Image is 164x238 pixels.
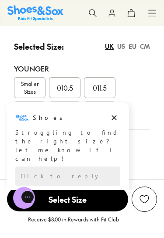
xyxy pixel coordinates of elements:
img: Shoes logo [15,10,29,24]
span: 010.5 [57,82,73,93]
span: Smaller Sizes [14,80,45,95]
span: 011.5 [93,82,107,93]
div: EU [129,42,136,51]
div: Campaign message [7,1,129,94]
div: UK [105,42,114,51]
h3: Shoes [33,13,67,21]
div: CM [140,42,150,51]
a: Shoes & Sox [7,5,63,20]
button: Add to Wishlist [132,187,157,212]
p: Selected Size: [14,41,64,52]
div: Reply to the campaigns [15,66,120,85]
img: SNS_Logo_Responsive.svg [7,5,63,20]
button: Dismiss campaign [108,11,120,23]
div: US [117,42,125,51]
button: Select Size [7,187,128,212]
div: Younger [14,63,150,74]
div: Message from Shoes. Struggling to find the right size? Let me know if I can help! [7,10,129,62]
iframe: Gorgias live chat messenger [9,184,39,212]
p: Receive $8.00 in Rewards with Fit Club [28,215,119,231]
div: Struggling to find the right size? Let me know if I can help! [15,27,120,62]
